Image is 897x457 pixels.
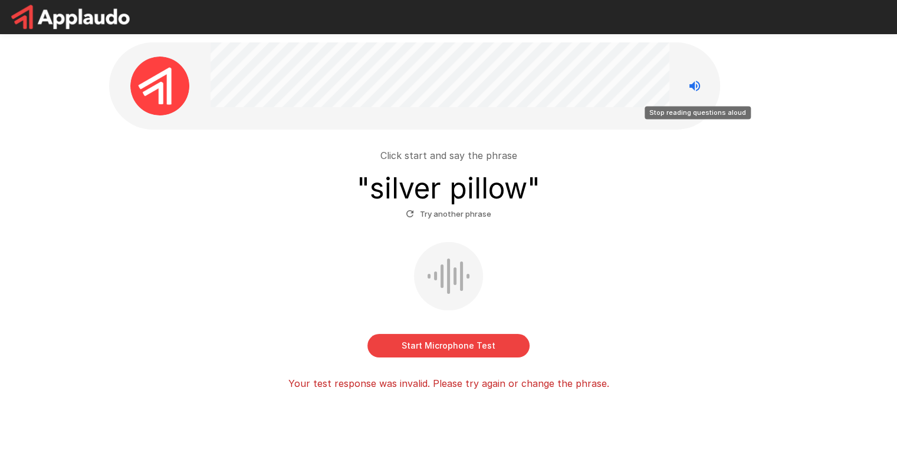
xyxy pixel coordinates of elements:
[357,172,540,205] h3: " silver pillow "
[367,334,530,357] button: Start Microphone Test
[380,148,517,163] p: Click start and say the phrase
[403,205,494,223] button: Try another phrase
[130,57,189,115] img: applaudo_avatar.png
[288,376,609,390] p: Your test response was invalid. Please try again or change the phrase.
[645,106,751,119] div: Stop reading questions aloud
[683,74,707,98] button: Stop reading questions aloud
